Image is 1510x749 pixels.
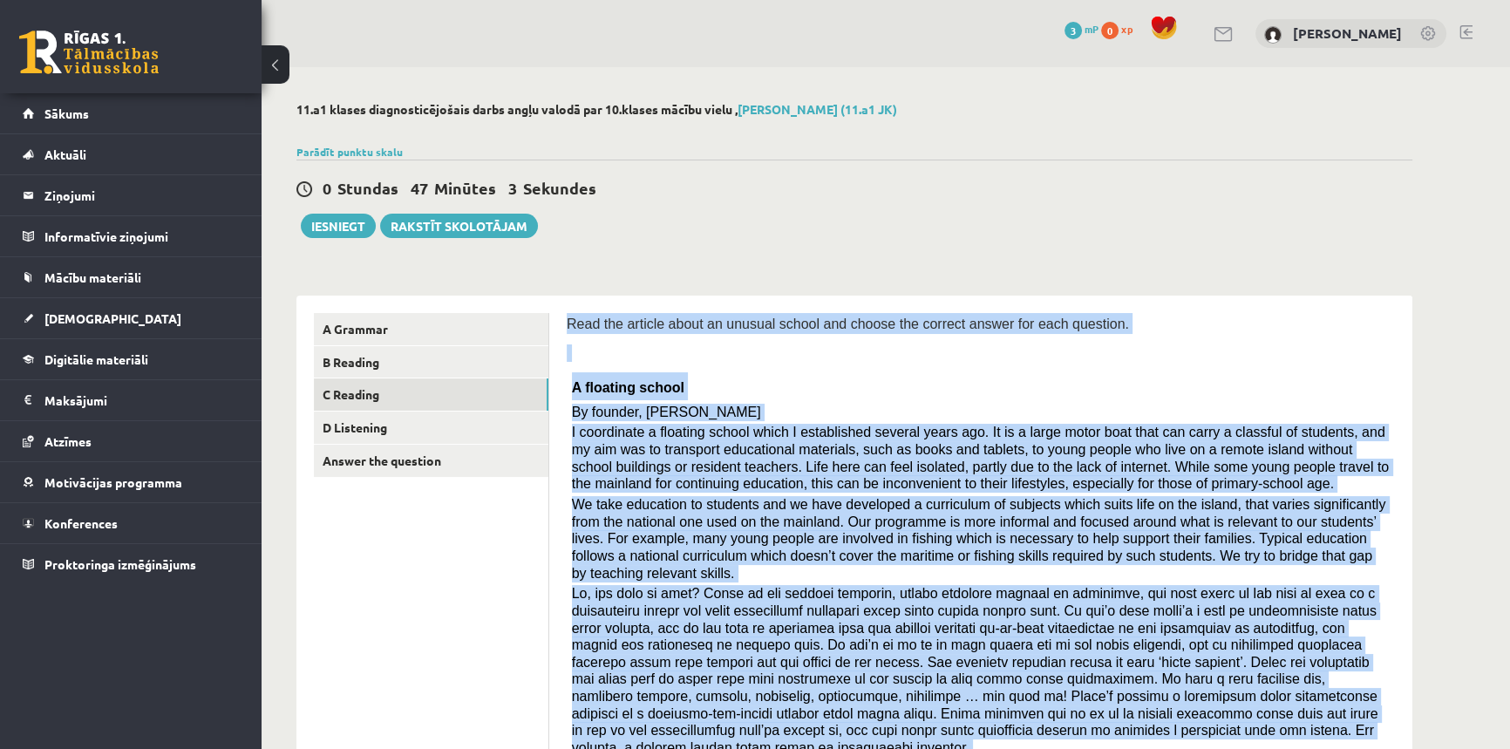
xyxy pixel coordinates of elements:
[301,214,376,238] button: Iesniegt
[508,178,517,198] span: 3
[23,462,240,502] a: Motivācijas programma
[1064,22,1082,39] span: 3
[314,412,548,444] a: D Listening
[44,146,86,162] span: Aktuāli
[572,405,761,419] span: By founder, [PERSON_NAME]
[1264,26,1282,44] img: Endijs Krūmiņš
[572,425,1389,491] span: I coordinate a floating school which I established several years ago. It is a large motor boat th...
[44,106,89,121] span: Sākums
[23,257,240,297] a: Mācību materiāli
[23,175,240,215] a: Ziņojumi
[23,134,240,174] a: Aktuāli
[738,101,897,117] a: [PERSON_NAME] (11.a1 JK)
[44,474,182,490] span: Motivācijas programma
[337,178,398,198] span: Stundas
[23,216,240,256] a: Informatīvie ziņojumi
[23,380,240,420] a: Maksājumi
[572,497,1386,581] span: We take education to students and we have developed a curriculum of subjects which suits life on ...
[23,421,240,461] a: Atzīmes
[434,178,496,198] span: Minūtes
[23,503,240,543] a: Konferences
[296,145,403,159] a: Parādīt punktu skalu
[44,380,240,420] legend: Maksājumi
[314,313,548,345] a: A Grammar
[44,310,181,326] span: [DEMOGRAPHIC_DATA]
[44,351,148,367] span: Digitālie materiāli
[44,269,141,285] span: Mācību materiāli
[1101,22,1141,36] a: 0 xp
[1121,22,1132,36] span: xp
[44,556,196,572] span: Proktoringa izmēģinājums
[567,317,1129,331] span: Read the article about an unusual school and choose the correct answer for each question.
[44,216,240,256] legend: Informatīvie ziņojumi
[1101,22,1119,39] span: 0
[296,102,1412,117] h2: 11.a1 klases diagnosticējošais darbs angļu valodā par 10.klases mācību vielu ,
[44,433,92,449] span: Atzīmes
[1293,24,1402,42] a: [PERSON_NAME]
[1085,22,1098,36] span: mP
[44,515,118,531] span: Konferences
[19,31,159,74] a: Rīgas 1. Tālmācības vidusskola
[23,93,240,133] a: Sākums
[23,544,240,584] a: Proktoringa izmēģinājums
[23,339,240,379] a: Digitālie materiāli
[380,214,538,238] a: Rakstīt skolotājam
[314,378,548,411] a: C Reading
[314,346,548,378] a: B Reading
[1064,22,1098,36] a: 3 mP
[323,178,331,198] span: 0
[23,298,240,338] a: [DEMOGRAPHIC_DATA]
[523,178,596,198] span: Sekundes
[411,178,428,198] span: 47
[314,445,548,477] a: Answer the question
[44,175,240,215] legend: Ziņojumi
[572,380,684,395] span: A floating school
